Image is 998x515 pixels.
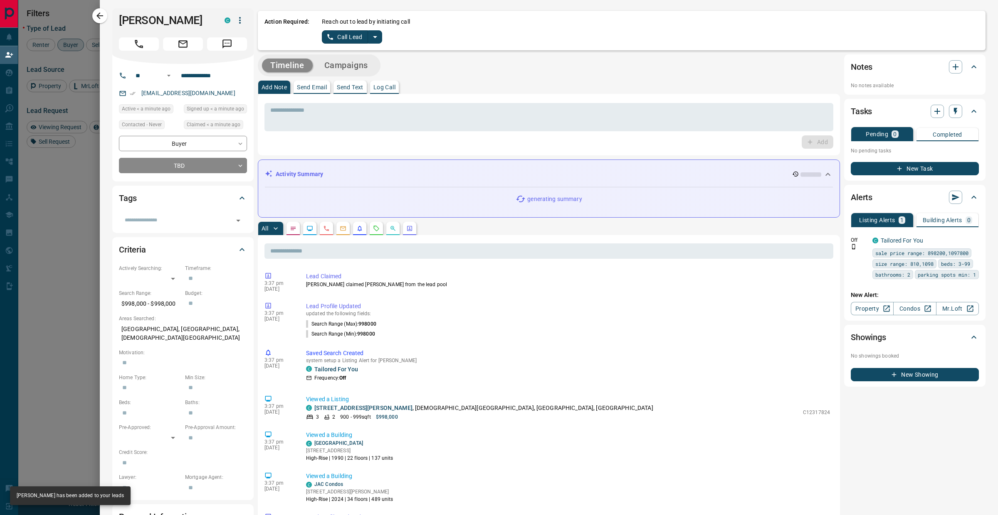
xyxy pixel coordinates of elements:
[872,238,878,243] div: condos.ca
[851,57,979,77] div: Notes
[859,217,895,223] p: Listing Alerts
[314,481,343,487] a: JAC Condos
[373,84,395,90] p: Log Call
[339,375,346,381] strong: Off
[356,225,363,232] svg: Listing Alerts
[119,374,181,381] p: Home Type:
[290,225,296,232] svg: Notes
[185,424,247,431] p: Pre-Approval Amount:
[119,158,247,173] div: TBD
[866,131,888,137] p: Pending
[376,413,398,421] p: $998,000
[187,105,244,113] span: Signed up < a minute ago
[936,302,979,315] a: Mr.Loft
[851,187,979,207] div: Alerts
[232,215,244,226] button: Open
[851,105,872,118] h2: Tasks
[306,366,312,372] div: condos.ca
[314,440,363,446] a: [GEOGRAPHIC_DATA]
[185,399,247,406] p: Baths:
[918,270,976,279] span: parking spots min: 1
[306,358,830,363] p: system setup a Listing Alert for [PERSON_NAME]
[322,30,368,44] button: Call Lead
[264,17,309,44] p: Action Required:
[119,473,181,481] p: Lawyer:
[264,357,294,363] p: 3:37 pm
[851,191,872,204] h2: Alerts
[306,441,312,446] div: condos.ca
[881,237,923,244] a: Tailored For You
[306,311,830,316] p: updated the following fields:
[406,225,413,232] svg: Agent Actions
[119,188,247,208] div: Tags
[851,352,979,360] p: No showings booked
[314,405,413,411] a: [STREET_ADDRESS][PERSON_NAME]
[851,82,979,89] p: No notes available
[119,243,146,256] h2: Criteria
[306,454,393,462] p: High-Rise | 1990 | 22 floors | 137 units
[527,195,582,204] p: generating summary
[264,480,294,486] p: 3:37 pm
[316,59,376,72] button: Campaigns
[306,482,312,488] div: condos.ca
[875,260,934,268] span: size range: 810,1098
[264,280,294,286] p: 3:37 pm
[17,489,124,503] div: [PERSON_NAME] has been added to your leads
[316,413,319,421] p: 3
[306,330,375,338] p: Search Range (Min) :
[141,90,235,96] a: [EMAIL_ADDRESS][DOMAIN_NAME]
[119,449,247,456] p: Credit Score:
[119,399,181,406] p: Beds:
[332,413,335,421] p: 2
[358,321,376,327] span: 998000
[851,327,979,347] div: Showings
[337,84,363,90] p: Send Text
[187,120,240,129] span: Claimed < a minute ago
[923,217,962,223] p: Building Alerts
[119,315,247,322] p: Areas Searched:
[322,30,382,44] div: split button
[119,424,181,431] p: Pre-Approved:
[264,316,294,322] p: [DATE]
[851,302,894,315] a: Property
[119,349,247,356] p: Motivation:
[185,374,247,381] p: Min Size:
[306,349,830,358] p: Saved Search Created
[262,226,268,231] p: All
[119,136,247,151] div: Buyer
[264,310,294,316] p: 3:37 pm
[265,167,833,182] div: Activity Summary
[306,431,830,439] p: Viewed a Building
[119,14,212,27] h1: [PERSON_NAME]
[163,37,203,51] span: Email
[357,331,375,337] span: 998000
[264,403,294,409] p: 3:37 pm
[323,225,330,232] svg: Calls
[893,302,936,315] a: Condos
[262,59,313,72] button: Timeline
[851,101,979,121] div: Tasks
[264,286,294,292] p: [DATE]
[207,37,247,51] span: Message
[306,272,830,281] p: Lead Claimed
[306,405,312,411] div: condos.ca
[119,240,247,260] div: Criteria
[306,472,830,481] p: Viewed a Building
[893,131,897,137] p: 0
[119,289,181,297] p: Search Range:
[264,445,294,451] p: [DATE]
[875,249,968,257] span: sale price range: 898200,1097800
[306,281,830,288] p: [PERSON_NAME] claimed [PERSON_NAME] from the lead pool
[264,439,294,445] p: 3:37 pm
[933,132,962,137] p: Completed
[851,162,979,175] button: New Task
[851,291,979,299] p: New Alert:
[306,488,393,495] p: [STREET_ADDRESS][PERSON_NAME]
[164,71,174,81] button: Open
[306,447,393,454] p: [STREET_ADDRESS]
[314,366,358,373] a: Tailored For You
[264,409,294,415] p: [DATE]
[264,363,294,369] p: [DATE]
[875,270,910,279] span: bathrooms: 2
[119,322,247,345] p: [GEOGRAPHIC_DATA], [GEOGRAPHIC_DATA], [DEMOGRAPHIC_DATA][GEOGRAPHIC_DATA]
